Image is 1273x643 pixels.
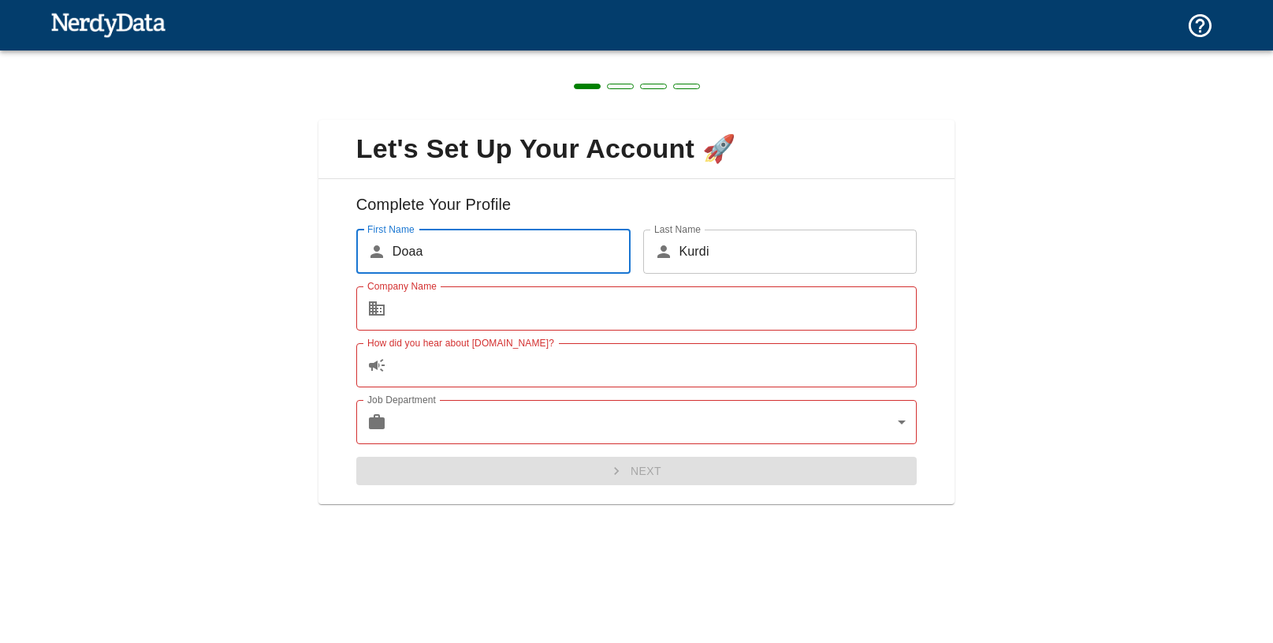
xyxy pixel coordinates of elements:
[367,222,415,236] label: First Name
[331,192,943,230] h6: Complete Your Profile
[50,9,166,40] img: NerdyData.com
[367,393,436,406] label: Job Department
[331,133,943,166] span: Let's Set Up Your Account 🚀
[654,222,701,236] label: Last Name
[1177,2,1223,49] button: Support and Documentation
[367,279,437,293] label: Company Name
[367,336,554,350] label: How did you hear about [DOMAIN_NAME]?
